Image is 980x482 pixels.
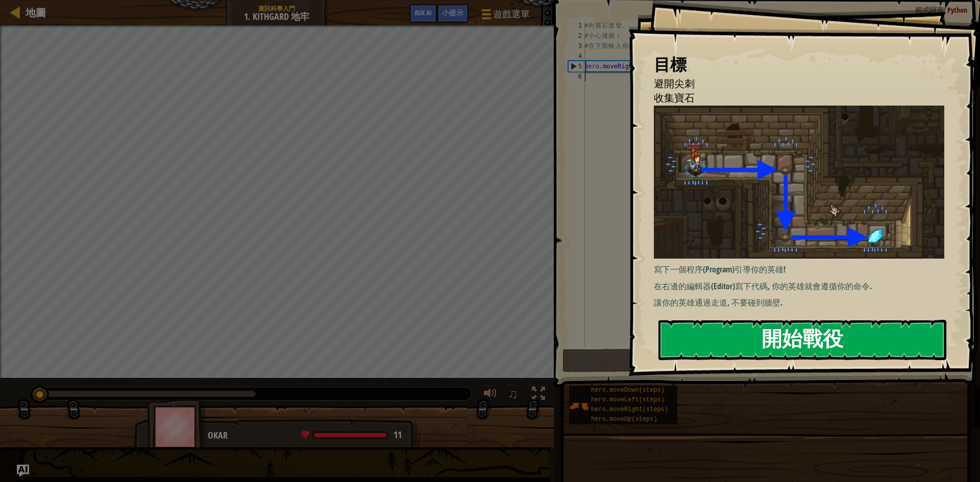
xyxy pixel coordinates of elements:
button: 切換全螢幕 [528,385,549,405]
button: Ask AI [17,465,29,477]
button: ♫ [506,385,523,405]
p: 寫下一個程序(Program)引導你的英雄! [654,264,953,275]
img: Kithgard 地牢 [654,106,953,259]
button: 調整音量 [480,385,501,405]
div: 2 [568,31,585,41]
span: hero.moveRight(steps) [591,406,668,413]
button: 開始戰役 [658,320,946,360]
span: 小提示 [442,8,463,17]
span: 地圖 [26,6,46,19]
li: 收集寶石 [641,91,942,106]
div: 4 [568,51,585,61]
div: 5 [569,61,585,71]
button: 遊戲選單 [474,4,536,28]
span: hero.moveDown(steps) [591,387,665,394]
div: Okar [208,429,409,442]
span: 收集寶石 [654,91,695,105]
p: 讓你的英雄通過走道, 不要碰到牆壁. [654,297,953,309]
img: thang_avatar_frame.png [147,398,206,455]
div: 3 [568,41,585,51]
span: 避開尖刺 [654,77,695,90]
img: portrait.png [569,396,589,416]
div: 1 [568,20,585,31]
span: Ask AI [414,8,432,17]
li: 避開尖刺 [641,77,942,91]
span: hero.moveLeft(steps) [591,396,665,403]
span: hero.moveUp(steps) [591,416,657,423]
span: 遊戲選單 [493,8,530,21]
button: 運行 [562,349,964,372]
span: 11 [394,428,402,441]
button: Ask AI [409,4,437,23]
div: 目標 [654,53,944,77]
a: 地圖 [20,6,46,19]
span: ♫ [508,386,518,401]
div: health: 11 / 11 [301,430,402,440]
p: 在右邊的編輯器(Editor)寫下代碼, 你的英雄就會遵循你的命令. [654,281,953,292]
div: 6 [568,71,585,82]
